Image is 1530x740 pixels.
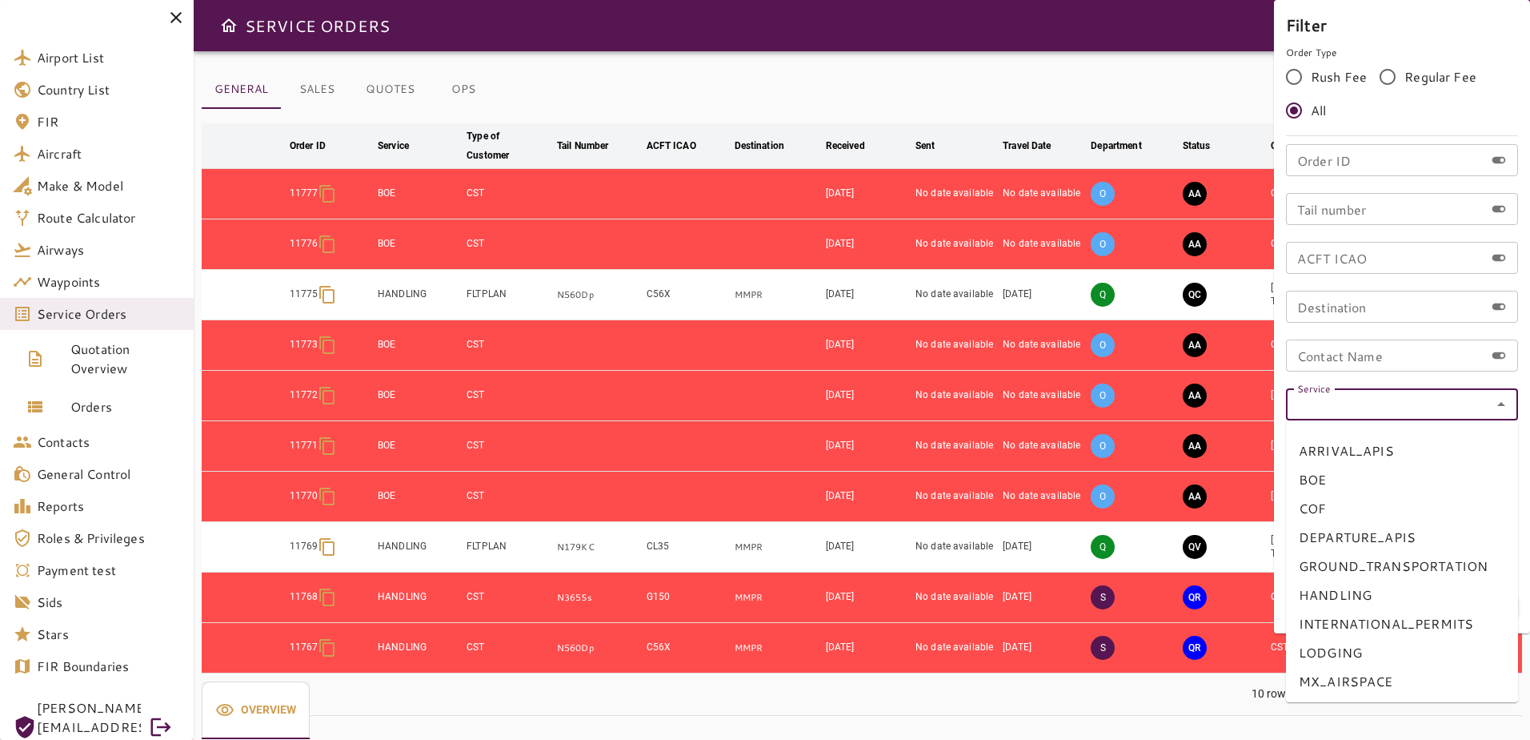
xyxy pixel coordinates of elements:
[1490,393,1512,416] button: Close
[1286,523,1518,552] li: DEPARTURE_APIS
[1286,609,1518,638] li: INTERNATIONAL_PERMITS
[1404,67,1476,86] span: Regular Fee
[1286,436,1518,465] li: ARRIVAL_APIS
[1311,101,1326,120] span: All
[1311,67,1367,86] span: Rush Fee
[1286,46,1518,60] p: Order Type
[1286,494,1518,523] li: COF
[1286,12,1518,38] h6: Filter
[1286,581,1518,609] li: HANDLING
[1286,60,1518,127] div: rushFeeOrder
[1286,465,1518,494] li: BOE
[1286,552,1518,581] li: GROUND_TRANSPORTATION
[1297,381,1331,395] label: Service
[1286,667,1518,696] li: MX_AIRSPACE
[1286,638,1518,667] li: LODGING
